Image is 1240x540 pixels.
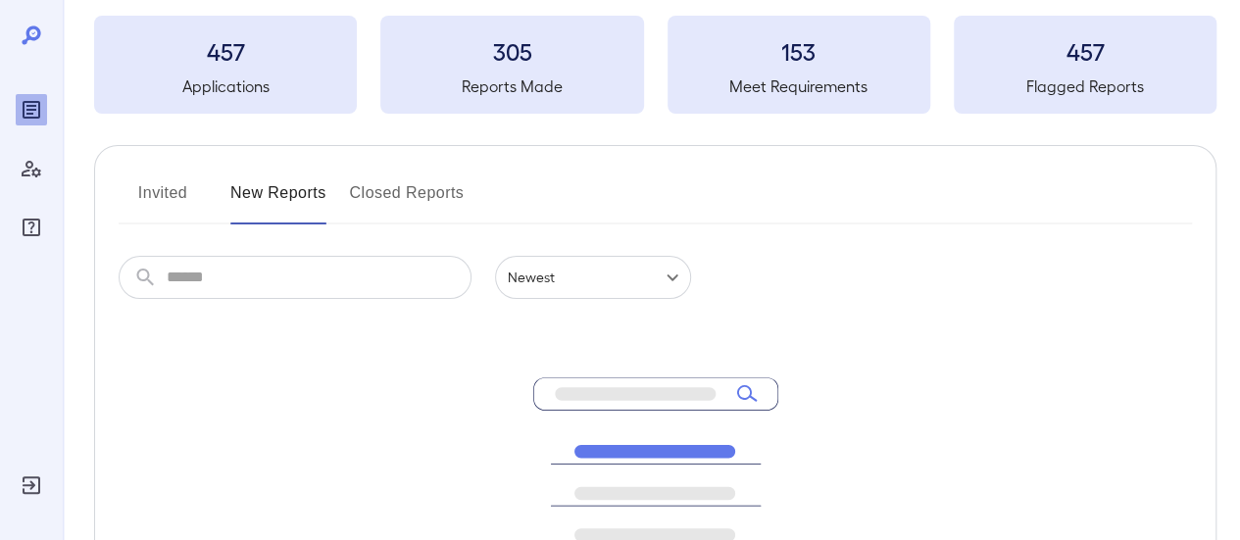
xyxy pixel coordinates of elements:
h3: 457 [94,35,357,67]
h5: Reports Made [380,74,643,98]
h3: 153 [668,35,930,67]
button: Closed Reports [350,177,465,224]
div: Log Out [16,469,47,501]
div: Manage Users [16,153,47,184]
h3: 305 [380,35,643,67]
button: New Reports [230,177,326,224]
h5: Meet Requirements [668,74,930,98]
div: Reports [16,94,47,125]
div: Newest [495,256,691,299]
div: FAQ [16,212,47,243]
h5: Flagged Reports [954,74,1216,98]
h5: Applications [94,74,357,98]
summary: 457Applications305Reports Made153Meet Requirements457Flagged Reports [94,16,1216,114]
h3: 457 [954,35,1216,67]
button: Invited [119,177,207,224]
